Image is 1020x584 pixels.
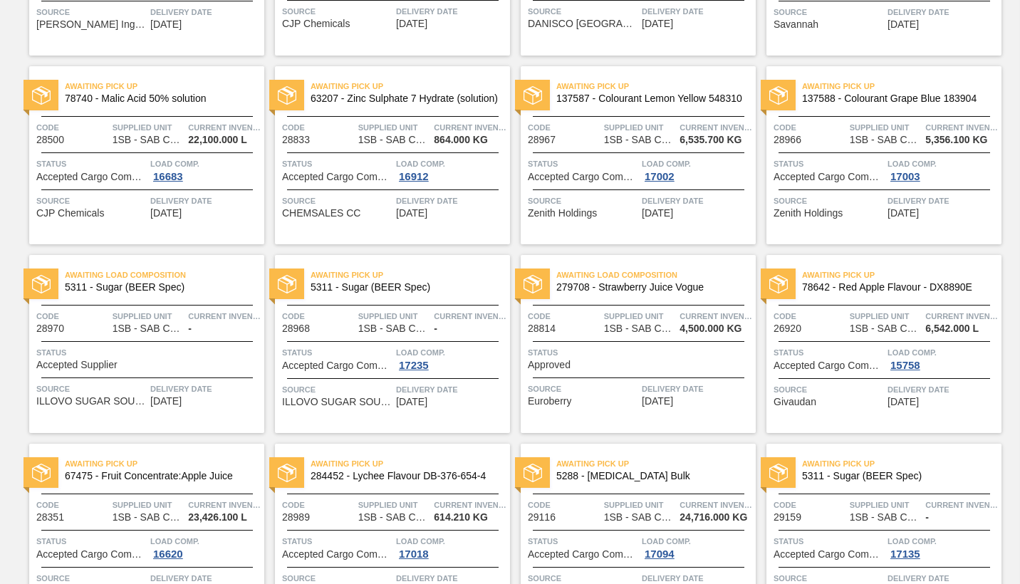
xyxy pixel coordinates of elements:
[282,397,392,407] span: ILLOVO SUGAR SOUTH AFRICA PTY LTD
[556,471,744,481] span: 5288 - Dextrose Bulk
[150,534,261,560] a: Load Comp.16620
[282,208,360,219] span: CHEMSALES CC
[358,120,431,135] span: Supplied Unit
[802,471,990,481] span: 5311 - Sugar (BEER Spec)
[756,255,1001,433] a: statusAwaiting Pick Up78642 - Red Apple Flavour - DX8890ECode26920Supplied Unit1SB - SAB Chamdor ...
[113,135,184,145] span: 1SB - SAB Chamdor Brewery
[774,135,801,145] span: 28966
[36,396,147,407] span: ILLOVO SUGAR SOUTH AFRICA PTY LTD
[36,360,118,370] span: Accepted Supplier
[680,120,752,135] span: Current inventory
[36,309,109,323] span: Code
[642,171,677,182] div: 17002
[642,396,673,407] span: 06/09/2025
[604,498,677,512] span: Supplied Unit
[556,268,756,282] span: Awaiting Load Composition
[850,512,921,523] span: 1SB - SAB Chamdor Brewery
[188,135,247,145] span: 22,100.000 L
[556,79,756,93] span: Awaiting Pick Up
[358,309,431,323] span: Supplied Unit
[769,86,788,105] img: status
[36,5,147,19] span: Source
[888,157,998,182] a: Load Comp.17003
[434,512,488,523] span: 614.210 KG
[774,345,884,360] span: Status
[113,498,185,512] span: Supplied Unit
[680,323,741,334] span: 4,500.000 KG
[150,157,261,171] span: Load Comp.
[680,512,747,523] span: 24,716.000 KG
[528,360,571,370] span: Approved
[396,382,506,397] span: Delivery Date
[36,549,147,560] span: Accepted Cargo Composition
[36,512,64,523] span: 28351
[311,79,510,93] span: Awaiting Pick Up
[36,208,104,219] span: CJP Chemicals
[65,79,264,93] span: Awaiting Pick Up
[278,464,296,482] img: status
[36,382,147,396] span: Source
[528,172,638,182] span: Accepted Cargo Composition
[282,512,310,523] span: 28989
[510,66,756,244] a: statusAwaiting Pick Up137587 - Colourant Lemon Yellow 548310Code28967Supplied Unit1SB - SAB Chamd...
[65,457,264,471] span: Awaiting Pick Up
[925,512,929,523] span: -
[769,464,788,482] img: status
[358,512,430,523] span: 1SB - SAB Chamdor Brewery
[65,268,264,282] span: Awaiting Load Composition
[850,135,921,145] span: 1SB - SAB Chamdor Brewery
[604,120,677,135] span: Supplied Unit
[604,512,675,523] span: 1SB - SAB Chamdor Brewery
[528,135,556,145] span: 28967
[264,66,510,244] a: statusAwaiting Pick Up63207 - Zinc Sulphate 7 Hydrate (solution)Code28833Supplied Unit1SB - SAB C...
[528,4,638,19] span: Source
[925,498,998,512] span: Current inventory
[434,498,506,512] span: Current inventory
[528,120,600,135] span: Code
[888,208,919,219] span: 06/08/2025
[888,534,998,560] a: Load Comp.17135
[434,309,506,323] span: Current inventory
[524,464,542,482] img: status
[528,534,638,548] span: Status
[36,498,109,512] span: Code
[774,157,884,171] span: Status
[150,396,182,407] span: 06/08/2025
[36,19,147,30] span: Kerry Ingredients
[888,534,998,548] span: Load Comp.
[925,120,998,135] span: Current inventory
[396,157,506,182] a: Load Comp.16912
[774,5,884,19] span: Source
[769,275,788,293] img: status
[396,171,432,182] div: 16912
[282,157,392,171] span: Status
[150,194,261,208] span: Delivery Date
[556,93,744,104] span: 137587 - Colourant Lemon Yellow 548310
[188,512,247,523] span: 23,426.100 L
[850,498,922,512] span: Supplied Unit
[774,323,801,334] span: 26920
[642,4,752,19] span: Delivery Date
[282,309,355,323] span: Code
[278,275,296,293] img: status
[642,208,673,219] span: 06/08/2025
[434,120,506,135] span: Current inventory
[528,549,638,560] span: Accepted Cargo Composition
[188,309,261,323] span: Current inventory
[282,172,392,182] span: Accepted Cargo Composition
[65,93,253,104] span: 78740 - Malic Acid 50% solution
[32,86,51,105] img: status
[113,323,184,334] span: 1SB - SAB Chamdor Brewery
[888,345,998,371] a: Load Comp.15758
[150,19,182,30] span: 03/27/2025
[774,194,884,208] span: Source
[65,471,253,481] span: 67475 - Fruit Concentrate:Apple Juice
[888,19,919,30] span: 05/22/2025
[774,172,884,182] span: Accepted Cargo Composition
[282,19,350,29] span: CJP Chemicals
[802,268,1001,282] span: Awaiting Pick Up
[888,194,998,208] span: Delivery Date
[642,534,752,548] span: Load Comp.
[188,323,192,334] span: -
[282,549,392,560] span: Accepted Cargo Composition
